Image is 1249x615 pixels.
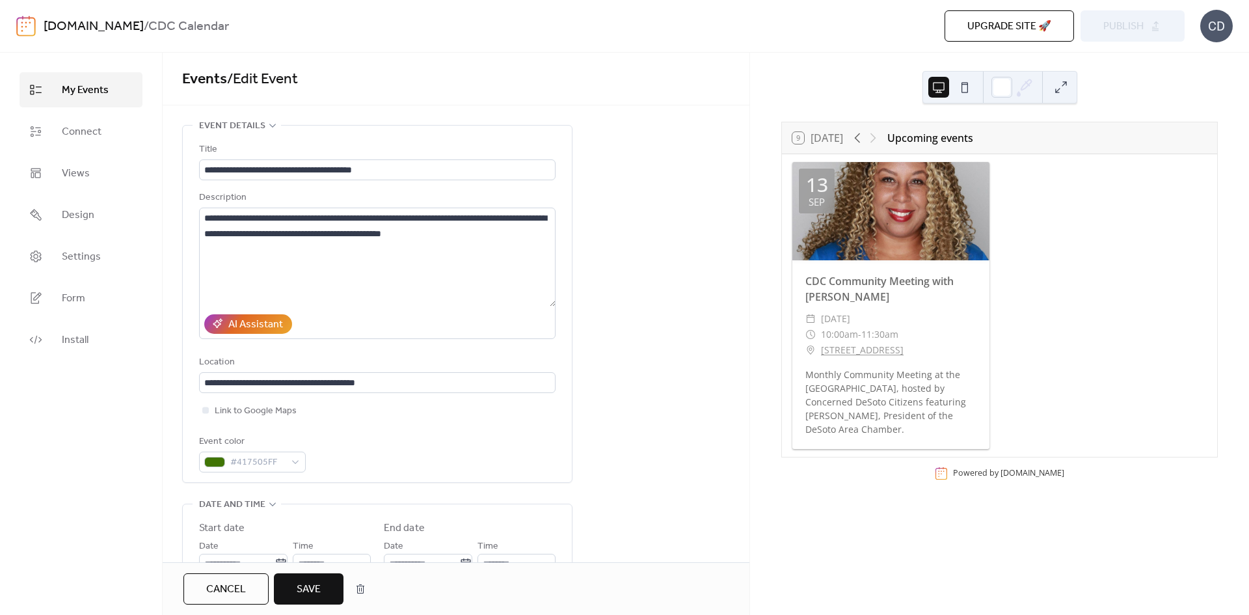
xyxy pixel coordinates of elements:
span: Date [384,539,403,554]
div: End date [384,521,425,536]
button: Save [274,573,343,605]
span: Event details [199,118,265,134]
span: [DATE] [821,311,850,327]
span: 10:00am [821,327,858,342]
div: Location [199,355,553,370]
span: 11:30am [861,327,898,342]
div: Start date [199,521,245,536]
span: Date and time [199,497,265,513]
div: AI Assistant [228,317,283,333]
div: Event color [199,434,303,450]
a: Design [20,197,142,232]
a: [STREET_ADDRESS] [821,342,904,358]
span: My Events [62,83,109,98]
a: Views [20,156,142,191]
span: #417505FF [230,455,285,471]
span: Save [297,582,321,597]
span: Time [293,539,314,554]
a: [DOMAIN_NAME] [44,14,144,39]
div: Powered by [953,468,1064,479]
b: / [144,14,148,39]
div: Monthly Community Meeting at the [GEOGRAPHIC_DATA], hosted by Concerned DeSoto Citizens featuring... [792,368,989,436]
span: Upgrade site 🚀 [967,19,1051,34]
span: Time [477,539,498,554]
a: My Events [20,72,142,107]
div: ​ [805,311,816,327]
span: Date [199,539,219,554]
span: - [858,327,861,342]
div: ​ [805,327,816,342]
div: CD [1200,10,1233,42]
button: AI Assistant [204,314,292,334]
a: Connect [20,114,142,149]
span: Form [62,291,85,307]
b: CDC Calendar [148,14,229,39]
span: Link to Google Maps [215,403,297,419]
div: CDC Community Meeting with [PERSON_NAME] [792,273,989,305]
button: Upgrade site 🚀 [945,10,1074,42]
a: [DOMAIN_NAME] [1001,468,1064,479]
a: Settings [20,239,142,274]
div: Description [199,190,553,206]
button: Cancel [183,573,269,605]
span: Design [62,208,94,223]
span: Cancel [206,582,246,597]
a: Form [20,280,142,316]
div: Upcoming events [887,130,973,146]
a: Install [20,322,142,357]
div: 13 [806,175,828,195]
div: ​ [805,342,816,358]
span: / Edit Event [227,65,298,94]
span: Settings [62,249,101,265]
span: Connect [62,124,101,140]
a: Events [182,65,227,94]
div: Title [199,142,553,157]
span: Install [62,333,88,348]
div: Sep [809,197,825,207]
span: Views [62,166,90,182]
img: logo [16,16,36,36]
